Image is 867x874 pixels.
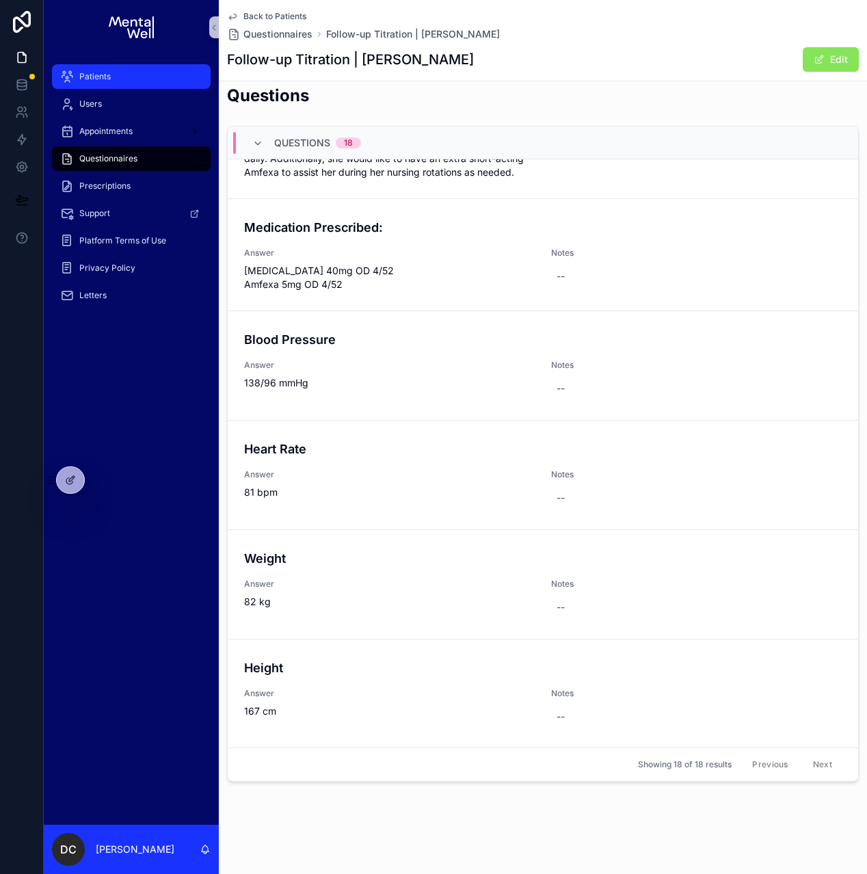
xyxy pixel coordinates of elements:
h4: Blood Pressure [244,330,842,349]
span: Users [79,98,102,109]
p: [PERSON_NAME] [96,843,174,856]
span: Answer [244,688,535,699]
span: Platform Terms of Use [79,235,166,246]
span: 81 bpm [244,486,535,499]
div: -- [557,710,565,724]
span: Answer [244,579,535,590]
div: -- [557,382,565,395]
span: Support [79,208,110,219]
h1: Follow-up Titration | [PERSON_NAME] [227,50,474,69]
a: Back to Patients [227,11,306,22]
span: Prescriptions [79,181,131,191]
a: Support [52,201,211,226]
div: -- [557,600,565,614]
span: Patients [79,71,111,82]
span: Appointments [79,126,133,137]
span: Showing 18 of 18 results [638,759,732,770]
span: 82 kg [244,595,535,609]
span: Notes [551,360,689,371]
span: Notes [551,579,689,590]
span: 167 cm [244,704,535,718]
h4: Medication Prescribed: [244,218,842,237]
span: Notes [551,688,689,699]
span: Answer [244,469,535,480]
span: Notes [551,469,689,480]
div: 18 [344,137,353,148]
span: Questions [274,136,330,150]
a: Follow-up Titration | [PERSON_NAME] [326,27,500,41]
a: Letters [52,283,211,308]
span: Questionnaires [243,27,312,41]
a: Prescriptions [52,174,211,198]
span: Answer [244,360,535,371]
a: Patients [52,64,211,89]
a: Questionnaires [52,146,211,171]
div: scrollable content [44,55,219,326]
h4: Weight [244,549,842,568]
a: Appointments [52,119,211,144]
a: Questionnaires [227,27,312,41]
span: Back to Patients [243,11,306,22]
span: Notes [551,248,689,259]
h4: Height [244,659,842,677]
span: [MEDICAL_DATA] 40mg OD 4/52 Amfexa 5mg OD 4/52 [244,264,535,291]
button: Edit [803,47,859,72]
span: Letters [79,290,107,301]
h4: Heart Rate [244,440,842,458]
div: -- [557,491,565,505]
span: DC [60,841,77,858]
span: Questionnaires [79,153,137,164]
span: 138/96 mmHg [244,376,535,390]
h2: Questions [227,84,309,107]
a: Privacy Policy [52,256,211,280]
img: App logo [109,16,153,38]
a: Platform Terms of Use [52,228,211,253]
span: Answer [244,248,535,259]
div: -- [557,269,565,283]
span: Privacy Policy [79,263,135,274]
a: Users [52,92,211,116]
